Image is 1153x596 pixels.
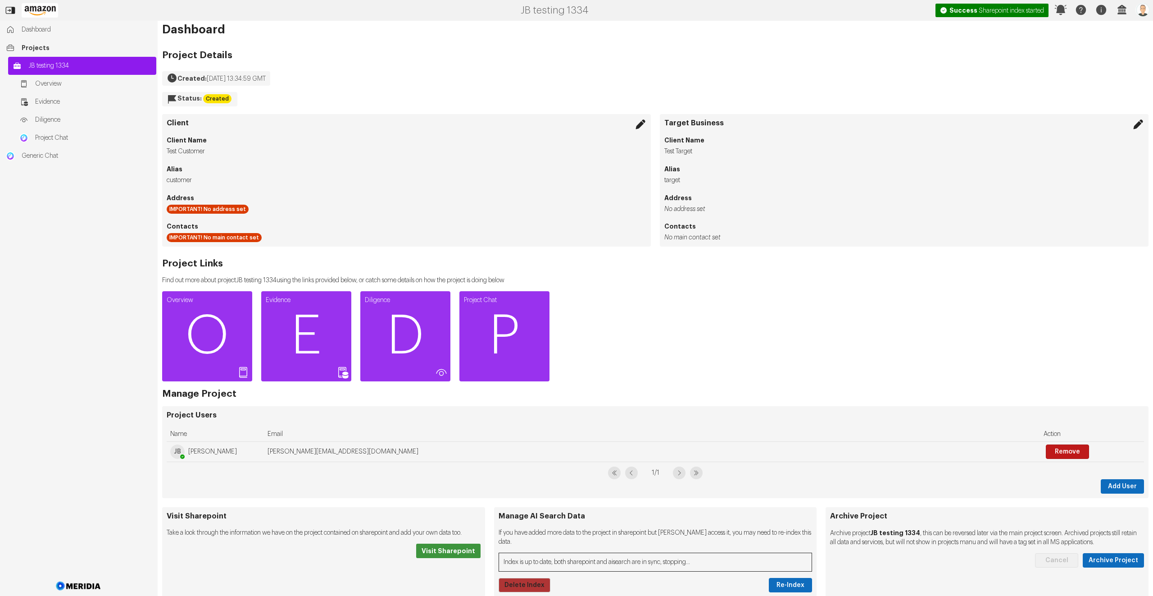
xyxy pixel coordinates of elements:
[167,512,481,521] h3: Visit Sharepoint
[203,94,232,103] div: Created
[261,291,351,381] a: EvidenceE
[21,2,59,18] img: Customer Logo
[162,390,236,399] h2: Manage Project
[167,528,481,537] p: Take a look through the information we have on the project contained on sharepoint and add your o...
[167,205,249,214] div: IMPORTANT! No address set
[664,234,721,241] i: No main contact set
[1101,479,1144,494] button: Add User
[167,165,646,174] h4: Alias
[28,61,152,70] span: JB testing 1334
[170,445,185,459] span: JB
[459,291,549,381] a: Project ChatP
[664,147,1144,156] li: Test Target
[499,578,550,592] button: Delete Index
[664,119,1144,128] h3: Target Business
[1035,553,1078,568] button: Cancel
[459,309,549,363] span: P
[664,136,1144,145] h4: Client Name
[167,222,646,231] h4: Contacts
[360,291,450,381] a: DiligenceD
[664,176,1144,185] li: target
[499,553,813,572] p: Index is up to date, both sharepoint and aisearch are in sync, stopping...
[8,57,156,75] a: JB testing 1334
[1044,427,1140,441] div: Action
[15,111,156,129] a: Diligence
[162,259,504,268] h2: Project Links
[1,21,156,39] a: Dashboard
[499,512,813,521] h3: Manage AI Search Data
[1046,445,1089,459] button: Remove
[22,25,152,34] span: Dashboard
[167,233,262,242] div: IMPORTANT! No main contact set
[207,76,266,82] span: [DATE] 13:34:59 GMT
[170,445,185,459] span: Jon Brookes
[22,151,152,160] span: Generic Chat
[180,454,185,459] div: available
[15,93,156,111] a: Evidence
[177,75,207,82] strong: Created:
[170,427,260,441] div: Name
[167,176,646,185] li: customer
[177,95,202,101] strong: Status:
[769,578,812,592] button: Re-Index
[642,467,668,479] span: 1 / 1
[949,7,977,14] strong: Success
[162,309,252,363] span: O
[167,136,646,145] h4: Client Name
[261,309,351,363] span: E
[664,193,1144,202] h4: Address
[167,411,1144,420] h3: Project Users
[54,576,103,596] img: Meridia Logo
[830,512,1144,521] h3: Archive Project
[167,147,646,156] li: Test Customer
[499,528,813,546] p: If you have added more data to the project in sharepoint but [PERSON_NAME] access it, you may nee...
[15,129,156,147] a: Project ChatProject Chat
[664,222,1144,231] h4: Contacts
[360,309,450,363] span: D
[15,75,156,93] a: Overview
[664,206,705,212] i: No address set
[162,51,270,60] h2: Project Details
[6,151,15,160] img: Generic Chat
[416,544,481,558] a: Visit Sharepoint
[188,447,237,456] span: [PERSON_NAME]
[1,39,156,57] a: Projects
[1,147,156,165] a: Generic ChatGeneric Chat
[22,43,152,52] span: Projects
[162,291,252,381] a: OverviewO
[871,530,920,536] strong: JB testing 1334
[167,193,646,202] h4: Address
[19,133,28,142] img: Project Chat
[35,133,152,142] span: Project Chat
[1083,553,1144,568] button: Archive Project
[162,25,1148,34] h1: Dashboard
[264,442,1040,462] td: [PERSON_NAME][EMAIL_ADDRESS][DOMAIN_NAME]
[167,73,177,83] svg: Created On
[949,8,1044,14] span: Sharepoint index started
[268,427,1036,441] div: Email
[167,119,646,128] h3: Client
[1135,3,1150,17] img: Profile Icon
[35,79,152,88] span: Overview
[830,528,1144,547] p: Archive project , this can be reversed later via the main project screen. Archived projects still...
[35,115,152,124] span: Diligence
[664,165,1144,174] h4: Alias
[35,97,152,106] span: Evidence
[162,276,504,285] p: Find out more about project JB testing 1334 using the links provided below, or catch some details...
